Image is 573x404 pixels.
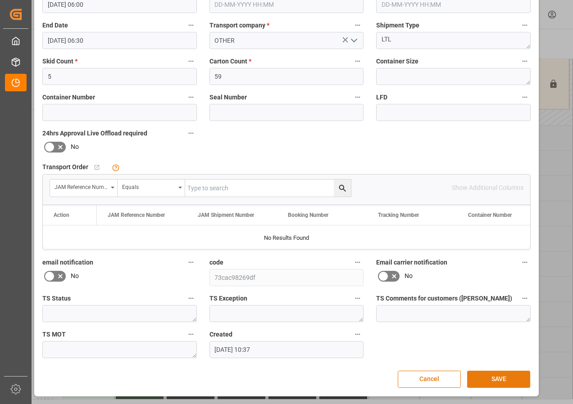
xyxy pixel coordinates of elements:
[519,91,531,103] button: LFD
[209,21,269,30] span: Transport company
[71,271,79,281] span: No
[519,292,531,304] button: TS Comments for customers ([PERSON_NAME])
[42,258,93,267] span: email notification
[376,21,419,30] span: Shipment Type
[122,181,175,191] div: Equals
[405,271,413,281] span: No
[334,180,351,197] button: search button
[42,129,147,138] span: 24hrs Approval Live Offload required
[378,212,419,218] span: Tracking Number
[209,294,247,303] span: TS Exception
[352,55,364,67] button: Carton Count *
[42,330,66,339] span: TS MOT
[209,93,247,102] span: Seal Number
[185,328,197,340] button: TS MOT
[42,162,88,172] span: Transport Order
[185,292,197,304] button: TS Status
[352,91,364,103] button: Seal Number
[288,212,328,218] span: Booking Number
[118,180,185,197] button: open menu
[209,341,364,358] input: DD-MM-YYYY HH:MM
[352,328,364,340] button: Created
[71,142,79,152] span: No
[42,32,197,49] input: DD-MM-YYYY HH:MM
[185,55,197,67] button: Skid Count *
[54,212,69,218] div: Action
[467,371,530,388] button: SAVE
[55,181,108,191] div: JAM Reference Number
[42,21,68,30] span: End Date
[352,19,364,31] button: Transport company *
[198,212,254,218] span: JAM Shipment Number
[352,256,364,268] button: code
[376,32,531,49] textarea: LTL
[352,292,364,304] button: TS Exception
[185,180,351,197] input: Type to search
[398,371,461,388] button: Cancel
[42,294,71,303] span: TS Status
[519,55,531,67] button: Container Size
[376,294,512,303] span: TS Comments for customers ([PERSON_NAME])
[108,212,165,218] span: JAM Reference Number
[185,256,197,268] button: email notification
[185,127,197,139] button: 24hrs Approval Live Offload required
[519,256,531,268] button: Email carrier notification
[50,180,118,197] button: open menu
[42,57,77,66] span: Skid Count
[42,93,95,102] span: Container Number
[347,34,360,48] button: open menu
[209,57,251,66] span: Carton Count
[185,91,197,103] button: Container Number
[519,19,531,31] button: Shipment Type
[209,258,223,267] span: code
[209,330,232,339] span: Created
[185,19,197,31] button: End Date
[468,212,512,218] span: Container Number
[376,57,418,66] span: Container Size
[376,258,447,267] span: Email carrier notification
[376,93,387,102] span: LFD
